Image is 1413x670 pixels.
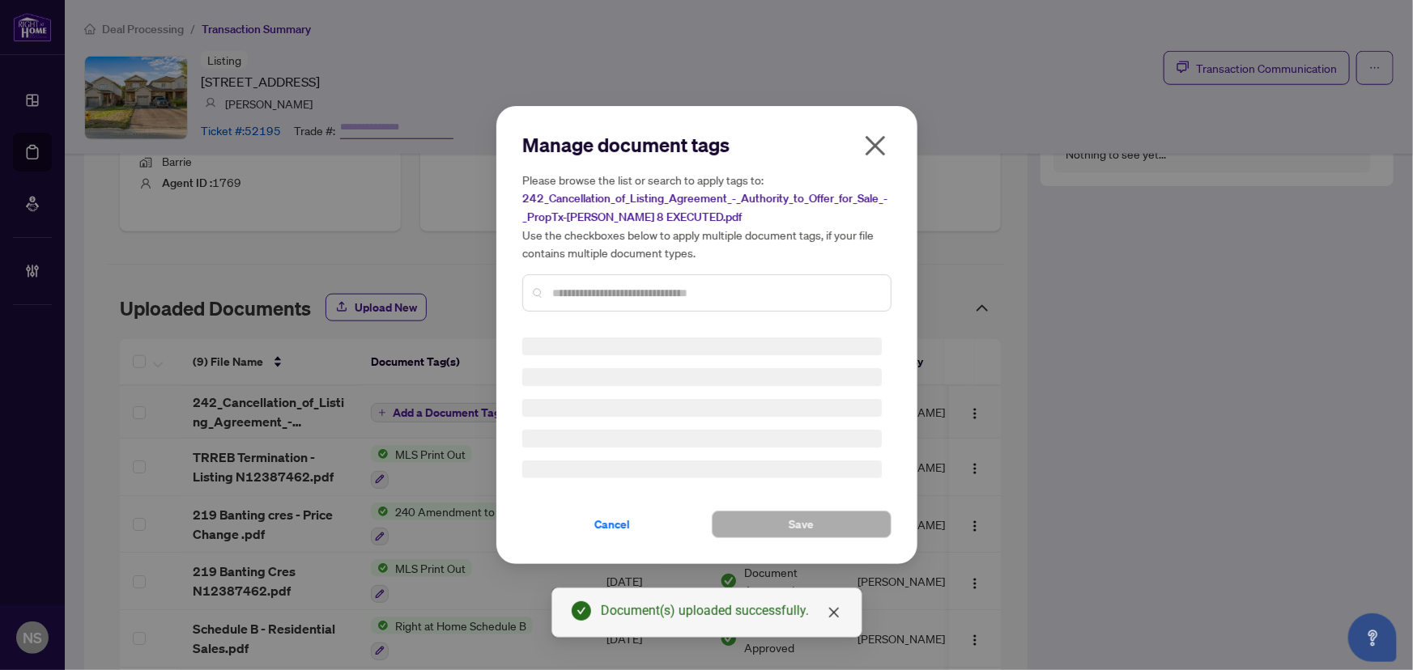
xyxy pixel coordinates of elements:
button: Open asap [1348,613,1397,662]
h2: Manage document tags [522,132,892,158]
span: Cancel [594,511,630,537]
button: Save [712,511,892,538]
button: Cancel [522,511,702,538]
div: Document(s) uploaded successfully. [601,601,842,621]
span: check-circle [572,601,591,621]
span: close [862,133,888,159]
h5: Please browse the list or search to apply tags to: Use the checkboxes below to apply multiple doc... [522,171,892,261]
span: 242_Cancellation_of_Listing_Agreement_-_Authority_to_Offer_for_Sale_-_PropTx-[PERSON_NAME] 8 EXEC... [522,191,887,224]
span: close [828,606,841,619]
a: Close [825,604,843,621]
